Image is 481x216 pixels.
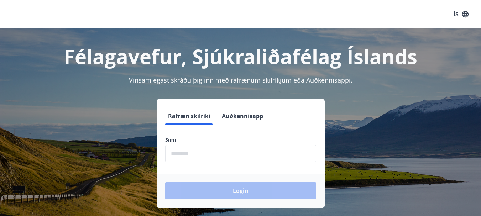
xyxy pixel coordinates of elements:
[129,76,352,84] span: Vinsamlegast skráðu þig inn með rafrænum skilríkjum eða Auðkennisappi.
[219,107,266,125] button: Auðkennisapp
[450,8,472,21] button: ÍS
[9,43,472,70] h1: Félagavefur, Sjúkraliðafélag Íslands
[165,107,213,125] button: Rafræn skilríki
[165,136,316,143] label: Sími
